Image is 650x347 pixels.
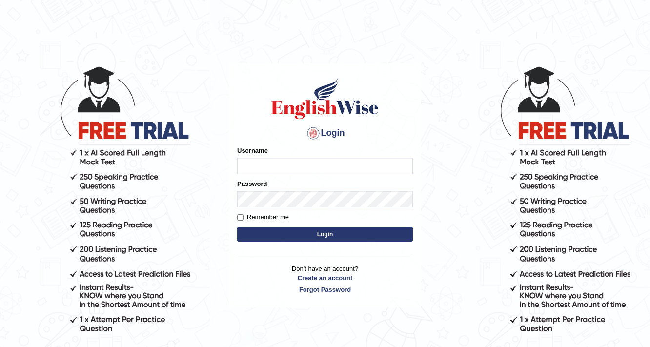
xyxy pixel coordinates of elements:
a: Create an account [237,273,413,283]
a: Forgot Password [237,285,413,294]
h4: Login [237,125,413,141]
label: Username [237,146,268,155]
input: Remember me [237,214,244,221]
button: Login [237,227,413,242]
p: Don't have an account? [237,264,413,294]
label: Password [237,179,267,188]
img: Logo of English Wise sign in for intelligent practice with AI [269,77,381,121]
label: Remember me [237,212,289,222]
